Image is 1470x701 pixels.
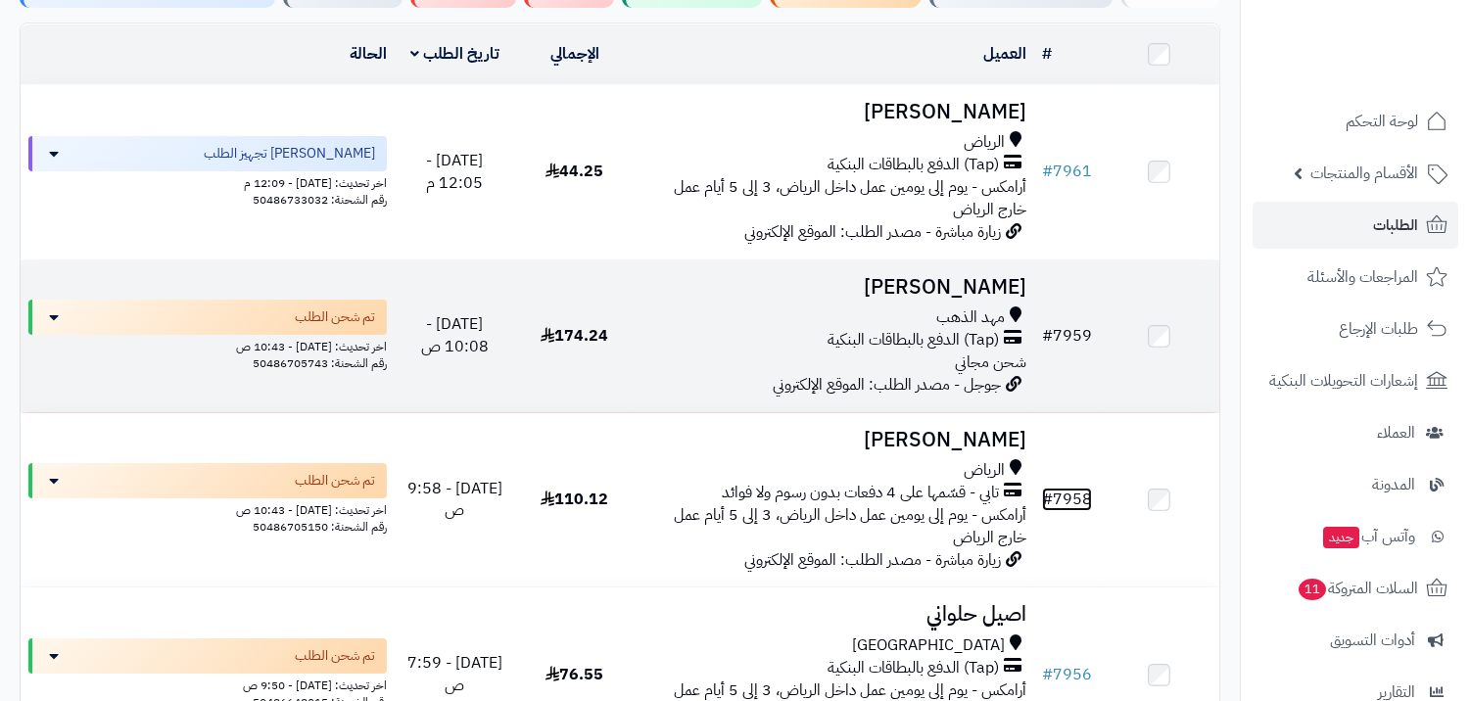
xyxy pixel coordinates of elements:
a: وآتس آبجديد [1253,513,1458,560]
span: 44.25 [545,160,603,183]
a: الحالة [350,42,387,66]
a: المراجعات والأسئلة [1253,254,1458,301]
span: رقم الشحنة: 50486705743 [253,354,387,372]
span: أدوات التسويق [1330,627,1415,654]
span: شحن مجاني [955,350,1026,374]
span: الرياض [964,131,1005,154]
span: أرامكس - يوم إلى يومين عمل داخل الرياض، 3 إلى 5 أيام عمل خارج الرياض [674,503,1026,549]
span: المدونة [1372,471,1415,498]
span: [GEOGRAPHIC_DATA] [852,634,1005,657]
span: جديد [1323,527,1359,548]
a: # [1042,42,1052,66]
span: زيارة مباشرة - مصدر الطلب: الموقع الإلكتروني [744,220,1001,244]
a: لوحة التحكم [1253,98,1458,145]
a: العميل [983,42,1026,66]
span: زيارة مباشرة - مصدر الطلب: الموقع الإلكتروني [744,548,1001,572]
a: العملاء [1253,409,1458,456]
h3: [PERSON_NAME] [642,429,1026,451]
a: إشعارات التحويلات البنكية [1253,357,1458,404]
span: # [1042,160,1053,183]
span: جوجل - مصدر الطلب: الموقع الإلكتروني [773,373,1001,397]
span: تم شحن الطلب [295,471,375,491]
span: [DATE] - 9:58 ص [407,477,502,523]
span: المراجعات والأسئلة [1307,263,1418,291]
span: 110.12 [541,488,608,511]
a: طلبات الإرجاع [1253,305,1458,352]
a: #7956 [1042,663,1092,686]
a: #7959 [1042,324,1092,348]
span: إشعارات التحويلات البنكية [1269,367,1418,395]
span: # [1042,663,1053,686]
img: logo-2.png [1337,52,1451,93]
span: # [1042,324,1053,348]
span: 11 [1299,579,1326,600]
div: اخر تحديث: [DATE] - 9:50 ص [28,674,387,694]
span: [DATE] - 7:59 ص [407,651,502,697]
span: رقم الشحنة: 50486705150 [253,518,387,536]
span: وآتس آب [1321,523,1415,550]
span: 76.55 [545,663,603,686]
span: الرياض [964,459,1005,482]
span: الأقسام والمنتجات [1310,160,1418,187]
span: تم شحن الطلب [295,307,375,327]
a: السلات المتروكة11 [1253,565,1458,612]
span: طلبات الإرجاع [1339,315,1418,343]
span: العملاء [1377,419,1415,446]
span: (Tap) الدفع بالبطاقات البنكية [828,154,999,176]
span: أرامكس - يوم إلى يومين عمل داخل الرياض، 3 إلى 5 أيام عمل خارج الرياض [674,175,1026,221]
h3: [PERSON_NAME] [642,276,1026,299]
a: الإجمالي [550,42,599,66]
a: #7958 [1042,488,1092,511]
span: [DATE] - 12:05 م [426,149,483,195]
a: تاريخ الطلب [410,42,499,66]
a: #7961 [1042,160,1092,183]
h3: [PERSON_NAME] [642,101,1026,123]
a: الطلبات [1253,202,1458,249]
a: المدونة [1253,461,1458,508]
span: 174.24 [541,324,608,348]
span: مهد الذهب [936,306,1005,329]
span: لوحة التحكم [1346,108,1418,135]
span: السلات المتروكة [1297,575,1418,602]
span: (Tap) الدفع بالبطاقات البنكية [828,329,999,351]
span: رقم الشحنة: 50486733032 [253,191,387,209]
span: # [1042,488,1053,511]
h3: اصيل حلواني [642,603,1026,626]
span: [DATE] - 10:08 ص [421,312,489,358]
span: (Tap) الدفع بالبطاقات البنكية [828,657,999,679]
div: اخر تحديث: [DATE] - 10:43 ص [28,335,387,355]
a: أدوات التسويق [1253,617,1458,664]
div: اخر تحديث: [DATE] - 10:43 ص [28,498,387,519]
span: الطلبات [1373,211,1418,239]
span: تم شحن الطلب [295,646,375,666]
div: اخر تحديث: [DATE] - 12:09 م [28,171,387,192]
span: تابي - قسّمها على 4 دفعات بدون رسوم ولا فوائد [722,482,999,504]
span: [PERSON_NAME] تجهيز الطلب [204,144,375,164]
